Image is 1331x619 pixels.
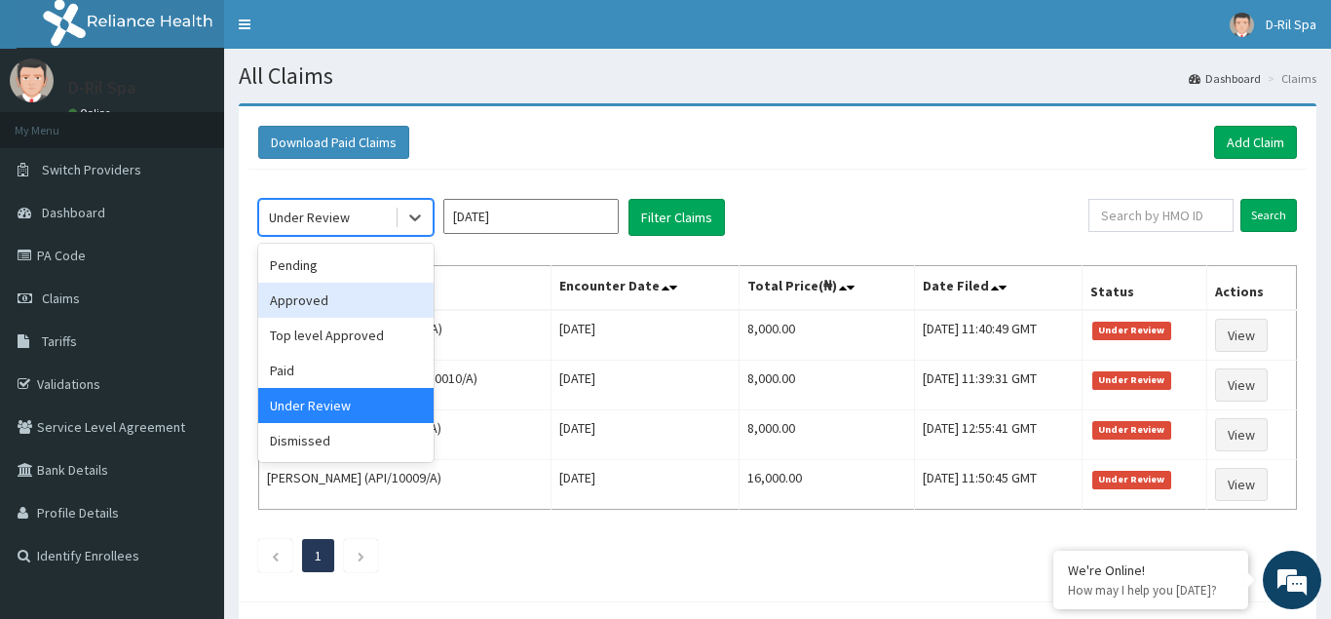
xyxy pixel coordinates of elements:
[1189,70,1261,87] a: Dashboard
[740,410,914,460] td: 8,000.00
[258,248,434,283] div: Pending
[551,361,740,410] td: [DATE]
[1215,319,1268,352] a: View
[36,97,79,146] img: d_794563401_company_1708531726252_794563401
[320,10,366,57] div: Minimize live chat window
[1215,468,1268,501] a: View
[42,204,105,221] span: Dashboard
[42,332,77,350] span: Tariffs
[258,283,434,318] div: Approved
[1068,561,1234,579] div: We're Online!
[1092,371,1171,389] span: Under Review
[740,310,914,361] td: 8,000.00
[315,547,322,564] a: Page 1 is your current page
[628,199,725,236] button: Filter Claims
[740,460,914,510] td: 16,000.00
[68,106,115,120] a: Online
[1214,126,1297,159] a: Add Claim
[1083,266,1207,311] th: Status
[101,109,327,135] div: Chat with us now
[357,547,365,564] a: Next page
[551,310,740,361] td: [DATE]
[443,199,619,234] input: Select Month and Year
[269,208,350,227] div: Under Review
[1266,16,1316,33] span: D-Ril Spa
[1092,471,1171,488] span: Under Review
[740,361,914,410] td: 8,000.00
[271,547,280,564] a: Previous page
[1088,199,1234,232] input: Search by HMO ID
[10,58,54,102] img: User Image
[914,361,1083,410] td: [DATE] 11:39:31 GMT
[10,412,371,481] textarea: Type your message and hit 'Enter'
[68,79,135,97] p: D-Ril Spa
[1092,322,1171,339] span: Under Review
[258,126,409,159] button: Download Paid Claims
[1263,70,1316,87] li: Claims
[551,410,740,460] td: [DATE]
[1207,266,1297,311] th: Actions
[42,161,141,178] span: Switch Providers
[1068,582,1234,599] p: How may I help you today?
[1092,421,1171,439] span: Under Review
[551,266,740,311] th: Encounter Date
[1240,199,1297,232] input: Search
[42,290,80,307] span: Claims
[258,353,434,388] div: Paid
[258,318,434,353] div: Top level Approved
[113,185,269,382] span: We're online!
[914,310,1083,361] td: [DATE] 11:40:49 GMT
[914,266,1083,311] th: Date Filed
[914,410,1083,460] td: [DATE] 12:55:41 GMT
[1215,418,1268,451] a: View
[914,460,1083,510] td: [DATE] 11:50:45 GMT
[239,63,1316,89] h1: All Claims
[258,423,434,458] div: Dismissed
[551,460,740,510] td: [DATE]
[258,388,434,423] div: Under Review
[740,266,914,311] th: Total Price(₦)
[1230,13,1254,37] img: User Image
[259,460,551,510] td: [PERSON_NAME] (API/10009/A)
[1215,368,1268,402] a: View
